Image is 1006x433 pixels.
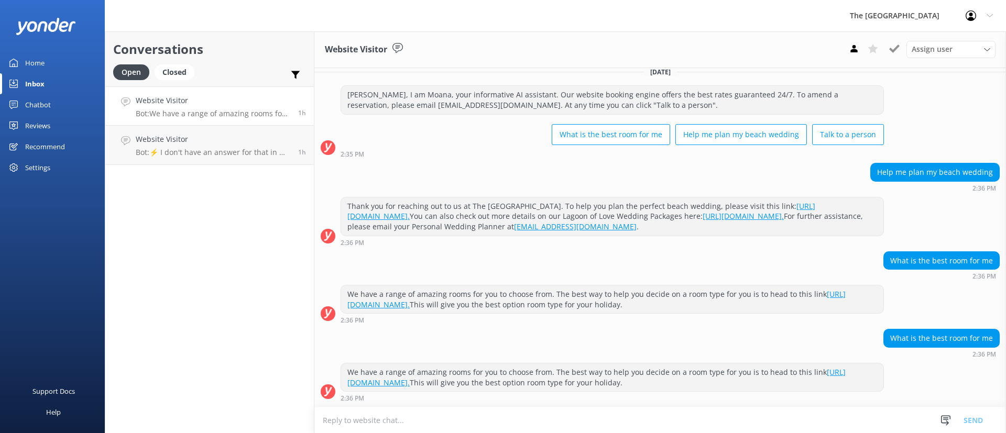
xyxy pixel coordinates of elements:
a: Open [113,66,155,77]
a: [URL][DOMAIN_NAME]. [347,367,846,387]
div: Aug 28 2025 02:36pm (UTC -10:00) Pacific/Honolulu [341,239,884,246]
button: Talk to a person [812,124,884,145]
div: Aug 28 2025 02:36pm (UTC -10:00) Pacific/Honolulu [883,350,1000,358]
a: [URL][DOMAIN_NAME]. [347,201,815,221]
span: Assign user [912,43,953,55]
div: We have a range of amazing rooms for you to choose from. The best way to help you decide on a roo... [341,285,883,313]
div: Settings [25,157,50,178]
div: Thank you for reaching out to us at The [GEOGRAPHIC_DATA]. To help you plan the perfect beach wed... [341,197,883,236]
div: Closed [155,64,194,80]
div: Support Docs [32,381,75,402]
div: Home [25,52,45,73]
div: Inbox [25,73,45,94]
div: Aug 28 2025 02:36pm (UTC -10:00) Pacific/Honolulu [341,394,884,402]
div: Aug 28 2025 02:36pm (UTC -10:00) Pacific/Honolulu [870,184,1000,192]
div: Assign User [906,41,996,58]
div: Help me plan my beach wedding [871,163,999,181]
strong: 2:36 PM [972,273,996,280]
strong: 2:36 PM [341,317,364,324]
div: Help [46,402,61,423]
div: What is the best room for me [884,329,999,347]
div: Aug 28 2025 02:36pm (UTC -10:00) Pacific/Honolulu [341,316,884,324]
div: Aug 28 2025 02:35pm (UTC -10:00) Pacific/Honolulu [341,150,884,158]
a: [EMAIL_ADDRESS][DOMAIN_NAME] [514,221,637,231]
div: We have a range of amazing rooms for you to choose from. The best way to help you decide on a roo... [341,363,883,391]
div: Open [113,64,149,80]
p: Bot: ⚡ I don't have an answer for that in my knowledge base. Please try and rephrase your questio... [136,148,290,157]
h2: Conversations [113,39,306,59]
strong: 2:36 PM [972,185,996,192]
a: [URL][DOMAIN_NAME]. [703,211,784,221]
strong: 2:36 PM [341,240,364,246]
strong: 2:36 PM [972,351,996,358]
a: Website VisitorBot:⚡ I don't have an answer for that in my knowledge base. Please try and rephras... [105,126,314,165]
button: What is the best room for me [552,124,670,145]
h4: Website Visitor [136,95,290,106]
span: [DATE] [644,68,677,76]
div: Aug 28 2025 02:36pm (UTC -10:00) Pacific/Honolulu [883,272,1000,280]
button: Help me plan my beach wedding [675,124,807,145]
strong: 2:36 PM [341,395,364,402]
a: Website VisitorBot:We have a range of amazing rooms for you to choose from. The best way to help ... [105,86,314,126]
img: yonder-white-logo.png [16,18,76,35]
h4: Website Visitor [136,134,290,145]
a: Closed [155,66,200,77]
span: Aug 28 2025 02:16pm (UTC -10:00) Pacific/Honolulu [298,148,306,157]
div: What is the best room for me [884,252,999,270]
a: [URL][DOMAIN_NAME]. [347,289,846,309]
div: Chatbot [25,94,51,115]
h3: Website Visitor [325,43,387,57]
p: Bot: We have a range of amazing rooms for you to choose from. The best way to help you decide on ... [136,109,290,118]
div: Recommend [25,136,65,157]
span: Aug 28 2025 02:36pm (UTC -10:00) Pacific/Honolulu [298,108,306,117]
div: Reviews [25,115,50,136]
strong: 2:35 PM [341,151,364,158]
div: [PERSON_NAME], I am Moana, your informative AI assistant. Our website booking engine offers the b... [341,86,883,114]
